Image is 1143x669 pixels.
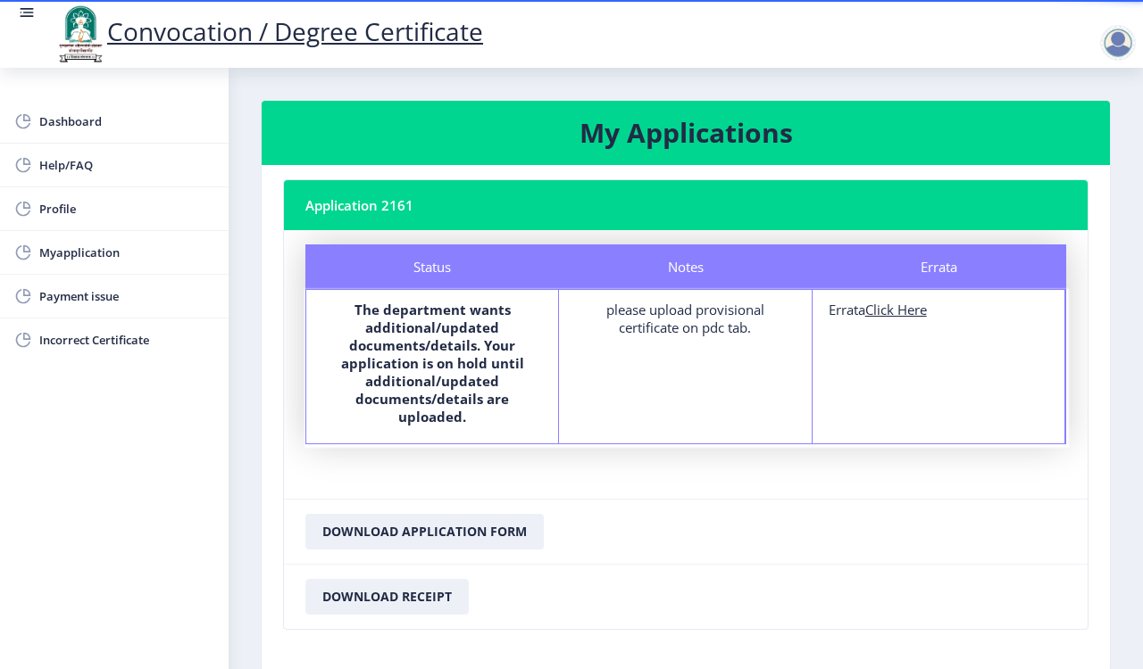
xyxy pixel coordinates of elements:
[284,180,1088,230] nb-card-header: Application 2161
[39,154,214,176] span: Help/FAQ
[829,301,1048,318] div: Errata
[39,198,214,219] span: Profile
[39,242,214,263] span: Myapplication
[283,115,1089,151] h3: My Applications
[54,14,483,48] a: Convocation / Degree Certificate
[305,579,469,615] button: Download Receipt
[813,244,1066,289] div: Errata
[305,244,559,289] div: Status
[305,514,544,549] button: Download Application Form
[341,301,524,425] b: The department wants additional/updated documents/details. Your application is on hold until addi...
[39,285,214,307] span: Payment issue
[559,244,813,289] div: Notes
[39,111,214,132] span: Dashboard
[39,329,214,351] span: Incorrect Certificate
[865,301,927,318] u: Click Here
[575,301,795,336] div: please upload provisional certificate on pdc tab.
[54,4,107,64] img: logo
